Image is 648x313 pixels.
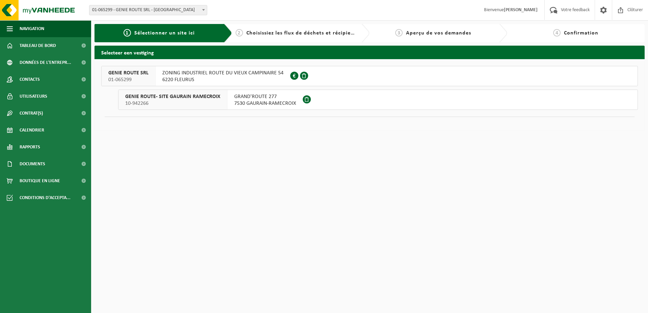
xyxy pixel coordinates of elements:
span: 01-065299 - GENIE ROUTE SRL - FLEURUS [89,5,207,15]
span: Documents [20,155,45,172]
span: Contacts [20,71,40,88]
span: GRAND'ROUTE 277 [234,93,296,100]
button: GENIE ROUTE SRL 01-065299 ZONING INDUSTRIEL ROUTE DU VIEUX CAMPINAIRE 546220 FLEURUS [101,66,638,86]
span: Tableau de bord [20,37,56,54]
span: Confirmation [564,30,598,36]
span: Conditions d'accepta... [20,189,71,206]
button: GENIE ROUTE- SITE GAURAIN RAMECROIX 10-942266 GRAND'ROUTE 2777530 GAURAIN-RAMECROIX [118,90,638,110]
span: Calendrier [20,122,44,139]
h2: Selecteer een vestiging [94,46,645,59]
span: Données de l'entrepr... [20,54,71,71]
span: 6220 FLEURUS [162,76,283,83]
span: 01-065299 [108,76,148,83]
span: Aperçu de vos demandes [406,30,471,36]
strong: [PERSON_NAME] [504,7,538,13]
span: ZONING INDUSTRIEL ROUTE DU VIEUX CAMPINAIRE 54 [162,70,283,76]
span: Sélectionner un site ici [134,30,195,36]
span: GENIE ROUTE- SITE GAURAIN RAMECROIX [125,93,220,100]
span: Boutique en ligne [20,172,60,189]
span: Navigation [20,20,44,37]
span: Choisissiez les flux de déchets et récipients [246,30,359,36]
span: Contrat(s) [20,105,43,122]
span: 4 [553,29,561,37]
span: 7530 GAURAIN-RAMECROIX [234,100,296,107]
span: Utilisateurs [20,88,47,105]
span: 2 [236,29,243,37]
span: Rapports [20,139,40,155]
span: 1 [124,29,131,37]
span: 10-942266 [125,100,220,107]
span: GENIE ROUTE SRL [108,70,148,76]
span: 3 [395,29,403,37]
